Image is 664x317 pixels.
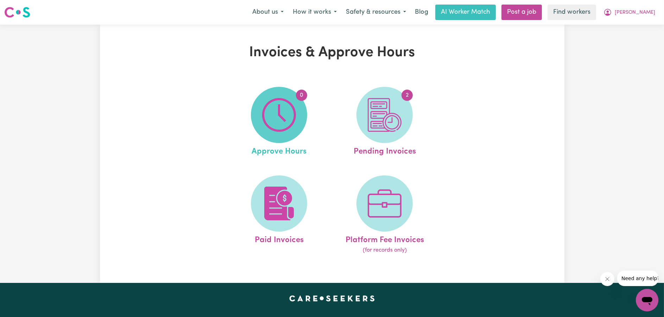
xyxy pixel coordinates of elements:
[548,5,596,20] a: Find workers
[600,272,614,286] iframe: Close message
[615,9,655,17] span: [PERSON_NAME]
[334,175,435,255] a: Platform Fee Invoices(for records only)
[182,44,483,61] h1: Invoices & Approve Hours
[599,5,660,20] button: My Account
[4,5,43,11] span: Need any help?
[501,5,542,20] a: Post a job
[248,5,288,20] button: About us
[289,296,375,301] a: Careseekers home page
[341,5,411,20] button: Safety & resources
[334,87,435,158] a: Pending Invoices
[296,90,307,101] span: 0
[228,175,330,255] a: Paid Invoices
[354,143,416,158] span: Pending Invoices
[288,5,341,20] button: How it works
[346,232,424,246] span: Platform Fee Invoices
[401,90,413,101] span: 2
[228,87,330,158] a: Approve Hours
[435,5,496,20] a: AI Worker Match
[252,143,306,158] span: Approve Hours
[255,232,304,246] span: Paid Invoices
[363,246,407,254] span: (for records only)
[636,289,658,311] iframe: Button to launch messaging window
[4,6,30,19] img: Careseekers logo
[411,5,432,20] a: Blog
[617,271,658,286] iframe: Message from company
[4,4,30,20] a: Careseekers logo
